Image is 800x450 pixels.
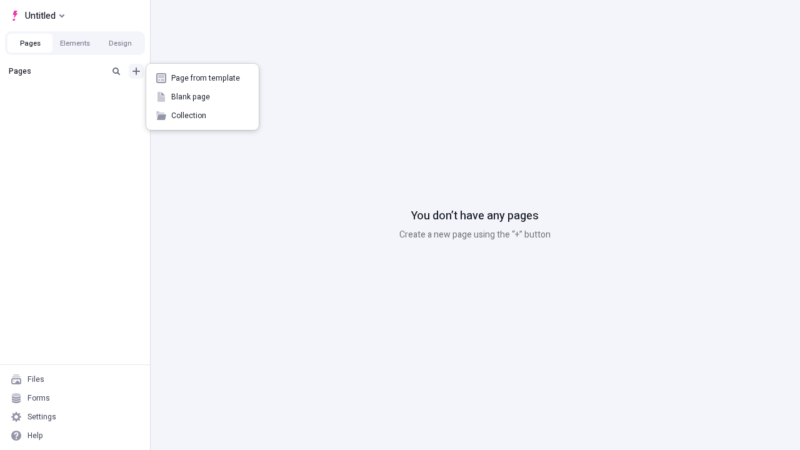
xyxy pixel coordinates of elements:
p: Create a new page using the “+” button [399,228,551,242]
p: You don’t have any pages [411,208,539,224]
span: Blank page [171,92,249,102]
div: Forms [27,393,50,403]
button: Select site [5,6,69,25]
div: Settings [27,412,56,422]
button: Design [97,34,142,52]
button: Pages [7,34,52,52]
span: Untitled [25,8,56,23]
div: Add new [146,64,259,130]
div: Files [27,374,44,384]
span: Page from template [171,73,249,83]
span: Collection [171,111,249,121]
button: Add new [129,64,144,79]
div: Help [27,431,43,441]
button: Elements [52,34,97,52]
div: Pages [9,66,104,76]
